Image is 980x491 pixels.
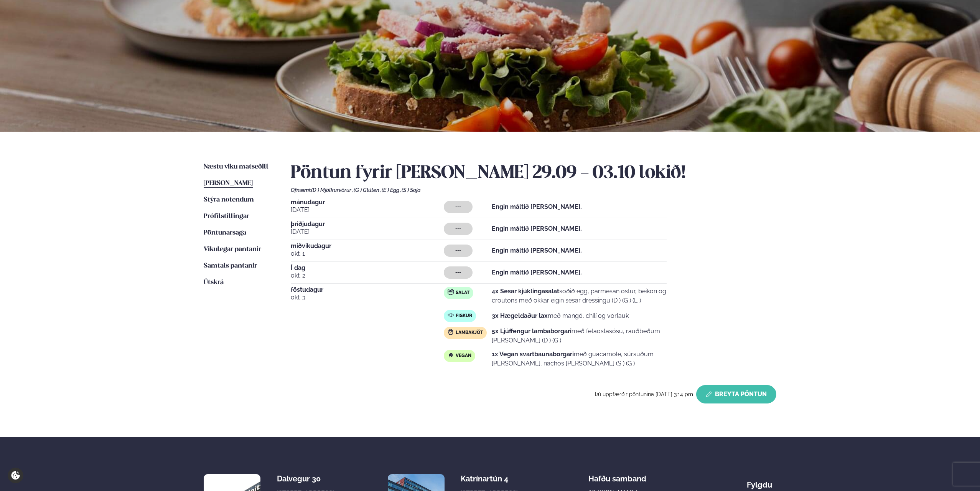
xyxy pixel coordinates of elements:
[455,269,461,276] span: ---
[448,352,454,358] img: Vegan.svg
[204,279,224,286] span: Útskrá
[492,247,582,254] strong: Engin máltíð [PERSON_NAME].
[455,248,461,254] span: ---
[291,287,444,293] span: föstudagur
[492,327,572,335] strong: 5x Ljúffengur lambaborgari
[204,180,253,187] span: [PERSON_NAME]
[291,221,444,227] span: þriðjudagur
[492,269,582,276] strong: Engin máltíð [PERSON_NAME].
[588,468,646,483] span: Hafðu samband
[595,391,693,397] span: Þú uppfærðir pöntunina [DATE] 3:14 pm
[448,289,454,295] img: salad.svg
[448,329,454,335] img: Lamb.svg
[456,353,471,359] span: Vegan
[456,290,469,296] span: Salat
[291,271,444,280] span: okt. 2
[291,293,444,302] span: okt. 3
[492,287,667,305] p: soðið egg, parmesan ostur, beikon og croutons með okkar eigin sesar dressingu (D ) (G ) (E )
[455,204,461,210] span: ---
[382,187,402,193] span: (E ) Egg ,
[291,249,444,258] span: okt. 1
[456,330,483,336] span: Lambakjöt
[291,227,444,236] span: [DATE]
[311,187,354,193] span: (D ) Mjólkurvörur ,
[204,212,249,221] a: Prófílstillingar
[8,468,23,483] a: Cookie settings
[204,246,261,253] span: Vikulegar pantanir
[455,226,461,232] span: ---
[204,245,261,254] a: Vikulegar pantanir
[291,162,776,184] h2: Pöntun fyrir [PERSON_NAME] 29.09 - 03.10 lokið!
[492,225,582,232] strong: Engin máltíð [PERSON_NAME].
[291,199,444,205] span: mánudagur
[492,350,574,358] strong: 1x Vegan svartbaunaborgari
[204,179,253,188] a: [PERSON_NAME]
[204,228,246,238] a: Pöntunarsaga
[492,312,548,319] strong: 3x Hægeldaður lax
[291,243,444,249] span: miðvikudagur
[402,187,421,193] span: (S ) Soja
[492,203,582,210] strong: Engin máltíð [PERSON_NAME].
[204,164,268,170] span: Næstu viku matseðill
[492,350,667,368] p: með guacamole, súrsuðum [PERSON_NAME], nachos [PERSON_NAME] (S ) (G )
[204,261,257,271] a: Samtals pantanir
[354,187,382,193] span: (G ) Glúten ,
[456,313,472,319] span: Fiskur
[204,278,224,287] a: Útskrá
[204,197,254,203] span: Stýra notendum
[291,265,444,271] span: Í dag
[492,327,667,345] p: með fetaostasósu, rauðbeðum [PERSON_NAME] (D ) (G )
[696,385,776,403] button: Breyta Pöntun
[492,288,559,295] strong: 4x Sesar kjúklingasalat
[291,205,444,215] span: [DATE]
[492,311,629,321] p: með mangó, chilí og vorlauk
[204,213,249,220] span: Prófílstillingar
[204,162,268,172] a: Næstu viku matseðill
[448,312,454,318] img: fish.svg
[204,230,246,236] span: Pöntunarsaga
[204,263,257,269] span: Samtals pantanir
[291,187,776,193] div: Ofnæmi:
[461,474,522,483] div: Katrínartún 4
[204,195,254,205] a: Stýra notendum
[277,474,338,483] div: Dalvegur 30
